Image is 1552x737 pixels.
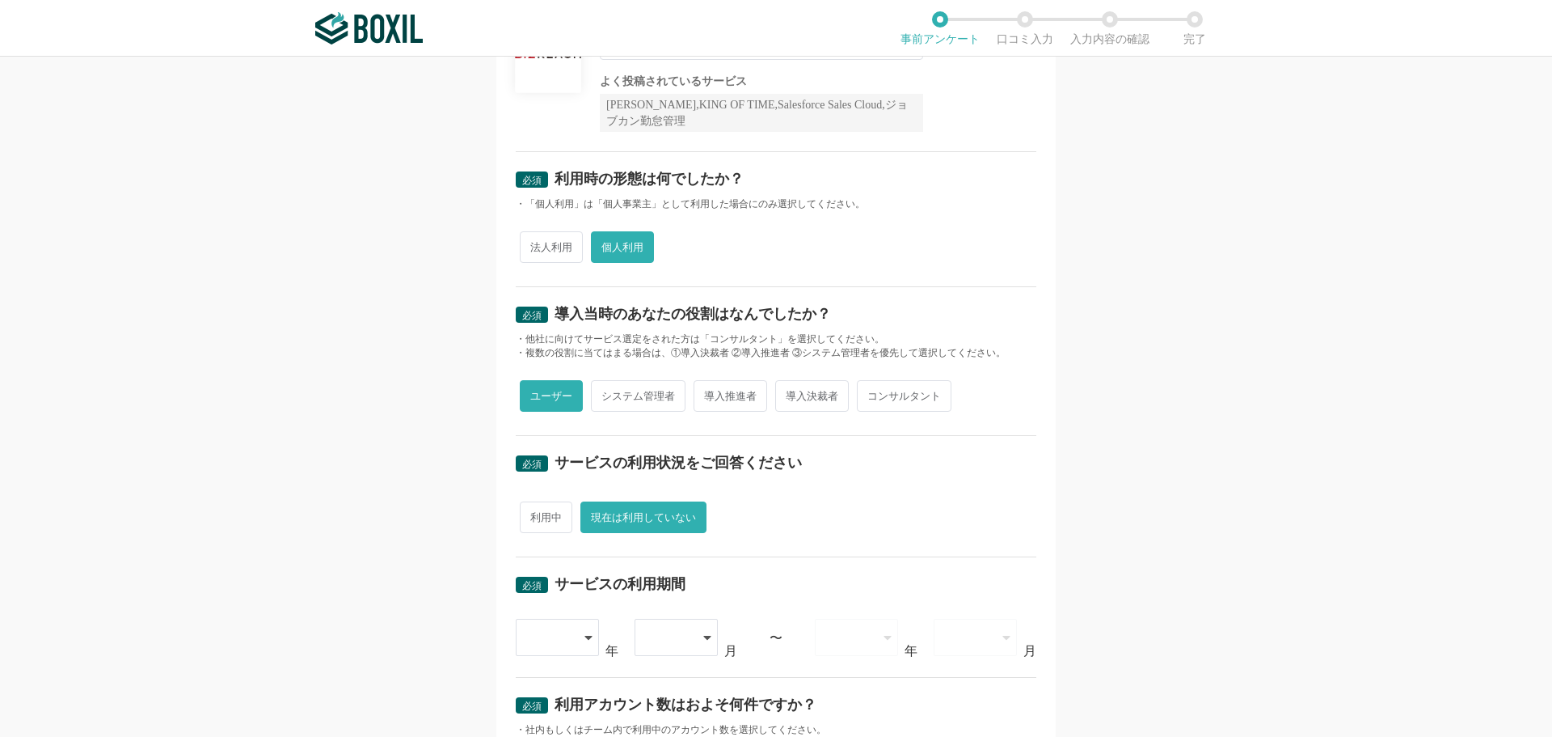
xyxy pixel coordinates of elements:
div: 利用時の形態は何でしたか？ [555,172,744,186]
span: 必須 [522,310,542,321]
li: 完了 [1152,11,1237,45]
span: 現在は利用していない [580,502,706,533]
span: 必須 [522,459,542,470]
li: 口コミ入力 [982,11,1067,45]
div: 導入当時のあなたの役割はなんでしたか？ [555,307,831,321]
div: 月 [1023,645,1036,658]
div: 年 [605,645,618,658]
div: 年 [905,645,917,658]
span: 必須 [522,580,542,591]
div: ・「個人利用」は「個人事業主」として利用した場合にのみ選択してください。 [516,197,1036,211]
span: 必須 [522,175,542,186]
span: 導入推進者 [694,380,767,412]
span: コンサルタント [857,380,951,412]
div: よく投稿されているサービス [600,76,923,87]
span: 導入決裁者 [775,380,849,412]
span: ユーザー [520,380,583,412]
span: 個人利用 [591,231,654,263]
div: 月 [724,645,737,658]
div: ・複数の役割に当てはまる場合は、①導入決裁者 ②導入推進者 ③システム管理者を優先して選択してください。 [516,346,1036,360]
div: サービスの利用状況をご回答ください [555,455,802,470]
li: 入力内容の確認 [1067,11,1152,45]
div: 利用アカウント数はおよそ何件ですか？ [555,697,816,712]
div: サービスの利用期間 [555,577,685,591]
span: 利用中 [520,502,572,533]
span: 法人利用 [520,231,583,263]
img: ボクシルSaaS_ロゴ [315,12,423,44]
span: システム管理者 [591,380,685,412]
div: 〜 [770,632,782,645]
div: [PERSON_NAME],KING OF TIME,Salesforce Sales Cloud,ジョブカン勤怠管理 [600,94,923,132]
div: ・他社に向けてサービス選定をされた方は「コンサルタント」を選択してください。 [516,332,1036,346]
div: ・社内もしくはチーム内で利用中のアカウント数を選択してください。 [516,723,1036,737]
li: 事前アンケート [897,11,982,45]
span: 必須 [522,701,542,712]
